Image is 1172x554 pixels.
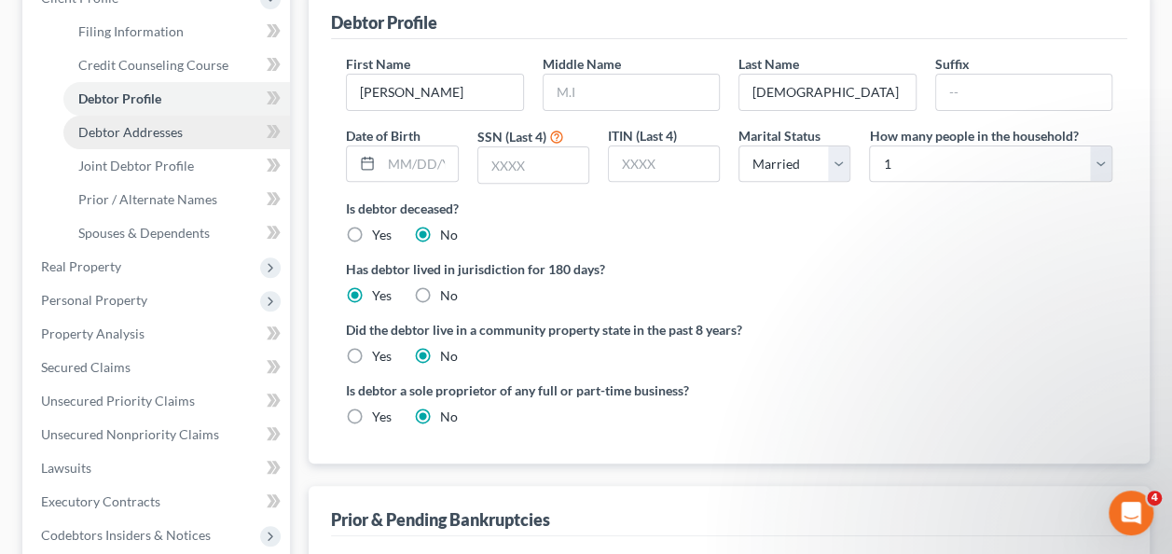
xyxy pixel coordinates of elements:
label: Has debtor lived in jurisdiction for 180 days? [346,259,1112,279]
a: Secured Claims [26,351,290,384]
label: First Name [346,54,410,74]
label: Middle Name [543,54,621,74]
label: Yes [372,226,392,244]
span: Filing Information [78,23,184,39]
input: M.I [544,75,719,110]
span: Real Property [41,258,121,274]
a: Debtor Profile [63,82,290,116]
iframe: Intercom live chat [1109,491,1153,535]
label: Is debtor a sole proprietor of any full or part-time business? [346,381,720,400]
span: Debtor Addresses [78,124,183,140]
label: Is debtor deceased? [346,199,1112,218]
span: Lawsuits [41,460,91,476]
span: 4 [1147,491,1162,506]
label: Date of Birth [346,126,421,145]
a: Filing Information [63,15,290,48]
label: No [440,226,458,244]
input: -- [936,75,1111,110]
input: -- [347,75,522,110]
label: No [440,408,458,426]
a: Joint Debtor Profile [63,149,290,183]
input: -- [739,75,915,110]
span: Secured Claims [41,359,131,375]
label: No [440,347,458,366]
div: Prior & Pending Bankruptcies [331,508,550,531]
span: Property Analysis [41,325,145,341]
label: No [440,286,458,305]
span: Spouses & Dependents [78,225,210,241]
a: Debtor Addresses [63,116,290,149]
span: Debtor Profile [78,90,161,106]
label: Yes [372,347,392,366]
a: Unsecured Nonpriority Claims [26,418,290,451]
span: Executory Contracts [41,493,160,509]
a: Executory Contracts [26,485,290,519]
input: XXXX [478,147,588,183]
label: Yes [372,286,392,305]
span: Credit Counseling Course [78,57,228,73]
label: Did the debtor live in a community property state in the past 8 years? [346,320,1112,339]
a: Unsecured Priority Claims [26,384,290,418]
label: Yes [372,408,392,426]
a: Spouses & Dependents [63,216,290,250]
span: Codebtors Insiders & Notices [41,527,211,543]
label: SSN (Last 4) [477,127,546,146]
input: MM/DD/YYYY [381,146,457,182]
a: Property Analysis [26,317,290,351]
span: Personal Property [41,292,147,308]
a: Credit Counseling Course [63,48,290,82]
label: How many people in the household? [869,126,1078,145]
input: XXXX [609,146,719,182]
label: ITIN (Last 4) [608,126,677,145]
a: Prior / Alternate Names [63,183,290,216]
label: Last Name [738,54,799,74]
span: Joint Debtor Profile [78,158,194,173]
span: Prior / Alternate Names [78,191,217,207]
div: Debtor Profile [331,11,437,34]
a: Lawsuits [26,451,290,485]
span: Unsecured Priority Claims [41,393,195,409]
label: Marital Status [738,126,820,145]
span: Unsecured Nonpriority Claims [41,426,219,442]
label: Suffix [935,54,970,74]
